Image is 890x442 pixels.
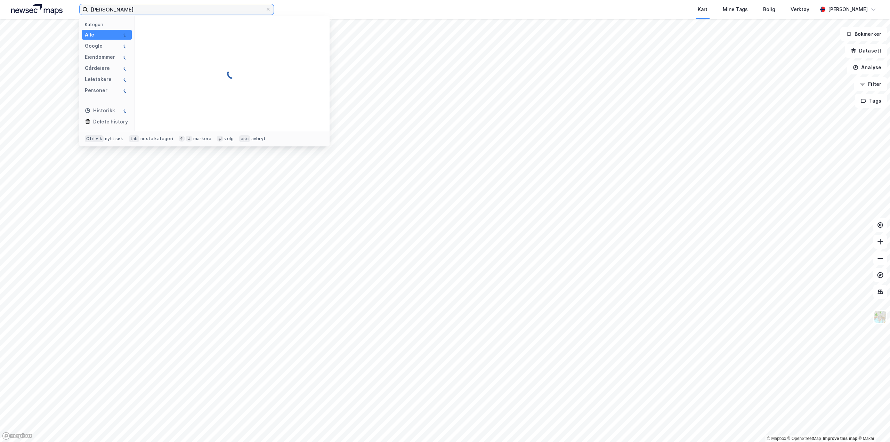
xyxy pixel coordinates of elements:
[698,5,707,14] div: Kart
[85,86,107,95] div: Personer
[105,136,123,142] div: nytt søk
[767,436,786,441] a: Mapbox
[723,5,748,14] div: Mine Tags
[855,409,890,442] iframe: Chat Widget
[85,22,132,27] div: Kategori
[85,64,110,72] div: Gårdeiere
[85,42,103,50] div: Google
[251,136,266,142] div: avbryt
[855,409,890,442] div: Kontrollprogram for chat
[123,65,129,71] img: spinner.a6d8c91a73a9ac5275cf975e30b51cfb.svg
[85,135,104,142] div: Ctrl + k
[93,118,128,126] div: Delete history
[828,5,868,14] div: [PERSON_NAME]
[823,436,857,441] a: Improve this map
[763,5,775,14] div: Bolig
[11,4,63,15] img: logo.a4113a55bc3d86da70a041830d287a7e.svg
[845,44,887,58] button: Datasett
[85,53,115,61] div: Eiendommer
[123,88,129,93] img: spinner.a6d8c91a73a9ac5275cf975e30b51cfb.svg
[129,135,139,142] div: tab
[239,135,250,142] div: esc
[874,310,887,323] img: Z
[840,27,887,41] button: Bokmerker
[847,61,887,74] button: Analyse
[854,77,887,91] button: Filter
[2,432,33,440] a: Mapbox homepage
[123,108,129,113] img: spinner.a6d8c91a73a9ac5275cf975e30b51cfb.svg
[85,106,115,115] div: Historikk
[88,4,265,15] input: Søk på adresse, matrikkel, gårdeiere, leietakere eller personer
[791,5,809,14] div: Verktøy
[855,94,887,108] button: Tags
[123,32,129,38] img: spinner.a6d8c91a73a9ac5275cf975e30b51cfb.svg
[227,68,238,79] img: spinner.a6d8c91a73a9ac5275cf975e30b51cfb.svg
[85,31,94,39] div: Alle
[85,75,112,83] div: Leietakere
[140,136,173,142] div: neste kategori
[224,136,234,142] div: velg
[123,77,129,82] img: spinner.a6d8c91a73a9ac5275cf975e30b51cfb.svg
[787,436,821,441] a: OpenStreetMap
[123,43,129,49] img: spinner.a6d8c91a73a9ac5275cf975e30b51cfb.svg
[193,136,211,142] div: markere
[123,54,129,60] img: spinner.a6d8c91a73a9ac5275cf975e30b51cfb.svg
